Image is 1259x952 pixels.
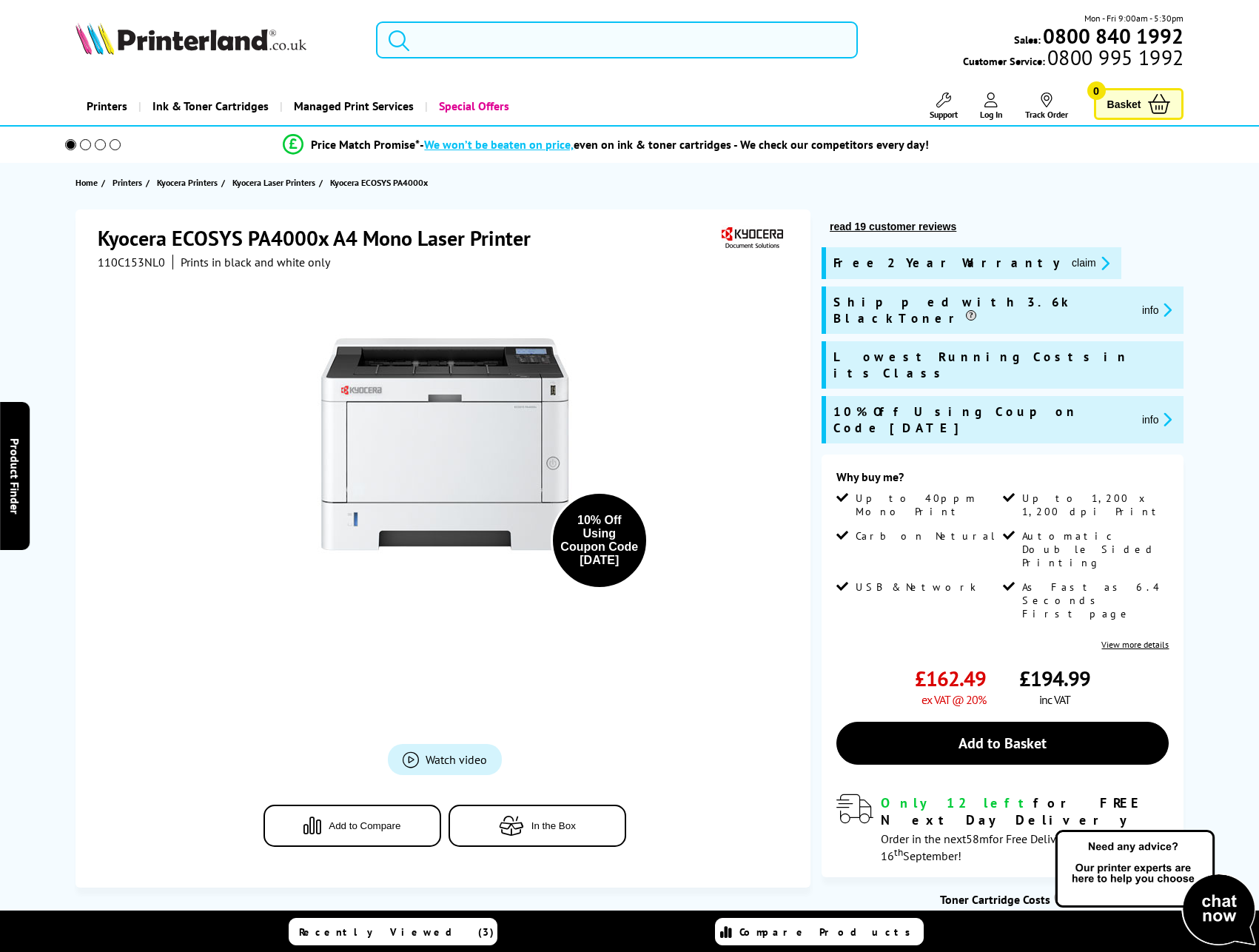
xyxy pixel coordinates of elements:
[1087,81,1106,100] span: 0
[822,892,1184,907] div: Toner Cartridge Costs
[1052,828,1259,949] img: Open Live Chat window
[1022,529,1166,569] span: Automatic Double Sided Printing
[232,175,315,190] span: Kyocera Laser Printers
[75,175,101,190] a: Home
[915,665,986,692] span: £162.49
[963,50,1184,68] span: Customer Service:
[157,175,221,190] a: Kyocera Printers
[300,299,590,589] img: Kyocera ECOSYS PA4000x
[425,87,520,125] a: Special Offers
[75,87,138,125] a: Printers
[836,469,1169,492] div: Why buy me?
[289,918,497,945] a: Recently Viewed (3)
[856,529,996,543] span: Carbon Netural
[930,93,958,120] a: Support
[833,403,1130,436] span: 10% Off Using Coupon Code [DATE]
[311,137,420,152] span: Price Match Promise*
[1045,50,1184,64] span: 0800 995 1992
[966,831,989,846] span: 58m
[98,255,165,269] span: 110C153NL0
[894,845,903,859] sup: th
[531,820,576,831] span: In the Box
[833,294,1130,326] span: Shipped with 3.6k Black Toner
[330,175,432,190] a: Kyocera ECOSYS PA4000x
[280,87,425,125] a: Managed Print Services
[1101,639,1169,650] a: View more details
[921,692,986,707] span: ex VAT @ 20%
[739,925,919,939] span: Compare Products
[1067,255,1114,272] button: promo-description
[426,752,487,767] span: Watch video
[718,224,786,252] img: Kyocera
[75,175,98,190] span: Home
[7,438,22,514] span: Product Finder
[330,175,428,190] span: Kyocera ECOSYS PA4000x
[420,137,929,152] div: - even on ink & toner cartridges - We check our competitors every day!
[1014,33,1041,47] span: Sales:
[980,109,1003,120] span: Log In
[181,255,330,269] i: Prints in black and white only
[1041,29,1184,43] a: 0800 840 1992
[263,805,441,847] button: Add to Compare
[152,87,269,125] span: Ink & Toner Cartridges
[113,175,146,190] a: Printers
[715,918,924,945] a: Compare Products
[1022,492,1166,518] span: Up to 1,200 x 1,200 dpi Print
[1107,94,1141,114] span: Basket
[1025,93,1068,120] a: Track Order
[388,744,502,775] a: Product_All_Videos
[45,132,1168,158] li: modal_Promise
[560,514,639,567] div: 10% Off Using Coupon Code [DATE]
[836,794,1169,862] div: modal_delivery
[1043,22,1184,50] b: 0800 840 1992
[1039,692,1070,707] span: inc VAT
[1094,88,1184,120] a: Basket 0
[1022,580,1166,620] span: As Fast as 6.4 Seconds First page
[1019,665,1090,692] span: £194.99
[856,580,976,594] span: USB & Network
[449,805,626,847] button: In the Box
[1138,301,1177,318] button: promo-description
[299,925,494,939] span: Recently Viewed (3)
[856,492,999,518] span: Up to 40ppm Mono Print
[138,87,280,125] a: Ink & Toner Cartridges
[1084,11,1184,25] span: Mon - Fri 9:00am - 5:30pm
[881,794,1033,811] span: Only 12 left
[833,349,1176,381] span: Lowest Running Costs in its Class
[980,93,1003,120] a: Log In
[825,220,961,233] button: read 19 customer reviews
[98,224,545,252] h1: Kyocera ECOSYS PA4000x A4 Mono Laser Printer
[157,175,218,190] span: Kyocera Printers
[836,722,1169,765] a: Add to Basket
[881,794,1169,828] div: for FREE Next Day Delivery
[424,137,574,152] span: We won’t be beaten on price,
[329,820,400,831] span: Add to Compare
[75,22,358,58] a: Printerland Logo
[232,175,319,190] a: Kyocera Laser Printers
[930,109,958,120] span: Support
[833,255,1060,272] span: Free 2 Year Warranty
[113,175,142,190] span: Printers
[881,831,1107,863] span: Order in the next for Free Delivery [DATE] 16 September!
[1138,411,1177,428] button: promo-description
[75,22,306,55] img: Printerland Logo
